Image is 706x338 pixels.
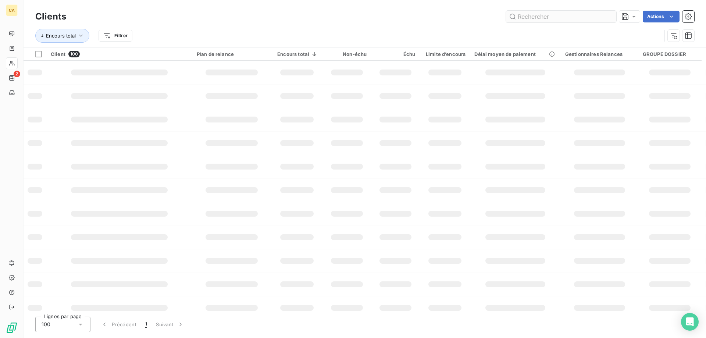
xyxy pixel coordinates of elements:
[643,51,697,57] div: GROUPE DOSSIER
[327,51,367,57] div: Non-échu
[35,29,89,43] button: Encours total
[42,321,50,328] span: 100
[46,33,76,39] span: Encours total
[51,51,65,57] span: Client
[141,317,151,332] button: 1
[14,71,20,77] span: 2
[643,11,680,22] button: Actions
[151,317,189,332] button: Suivant
[6,322,18,334] img: Logo LeanPay
[68,51,80,57] span: 100
[6,72,17,84] a: 2
[96,317,141,332] button: Précédent
[276,51,318,57] div: Encours total
[145,321,147,328] span: 1
[6,4,18,16] div: CA
[565,51,634,57] div: Gestionnaires Relances
[35,10,66,23] h3: Clients
[99,30,132,42] button: Filtrer
[506,11,616,22] input: Rechercher
[681,313,699,331] div: Open Intercom Messenger
[424,51,466,57] div: Limite d’encours
[474,51,556,57] div: Délai moyen de paiement
[375,51,415,57] div: Échu
[197,51,267,57] div: Plan de relance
